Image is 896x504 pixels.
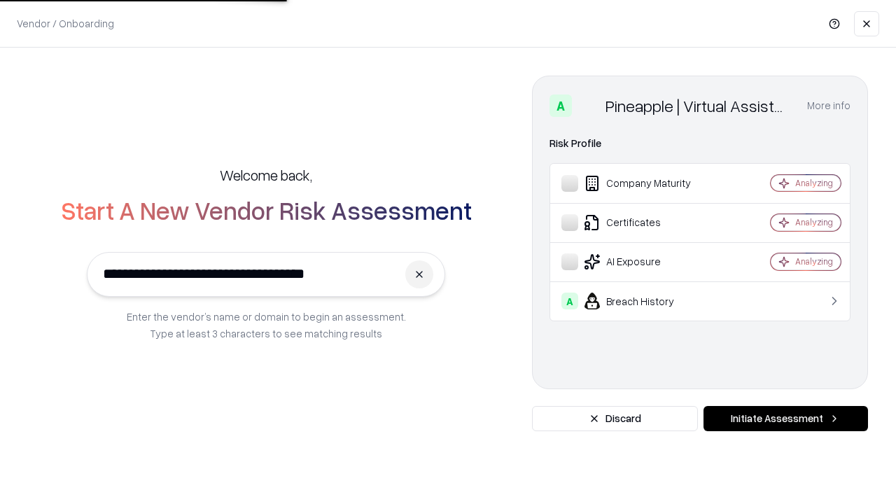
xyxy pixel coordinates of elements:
[561,253,729,270] div: AI Exposure
[795,255,833,267] div: Analyzing
[561,293,578,309] div: A
[795,216,833,228] div: Analyzing
[703,406,868,431] button: Initiate Assessment
[127,308,406,342] p: Enter the vendor’s name or domain to begin an assessment. Type at least 3 characters to see match...
[807,93,850,118] button: More info
[795,177,833,189] div: Analyzing
[561,293,729,309] div: Breach History
[61,196,472,224] h2: Start A New Vendor Risk Assessment
[17,16,114,31] p: Vendor / Onboarding
[605,94,790,117] div: Pineapple | Virtual Assistant Agency
[561,175,729,192] div: Company Maturity
[549,94,572,117] div: A
[532,406,698,431] button: Discard
[561,214,729,231] div: Certificates
[220,165,312,185] h5: Welcome back,
[549,135,850,152] div: Risk Profile
[577,94,600,117] img: Pineapple | Virtual Assistant Agency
